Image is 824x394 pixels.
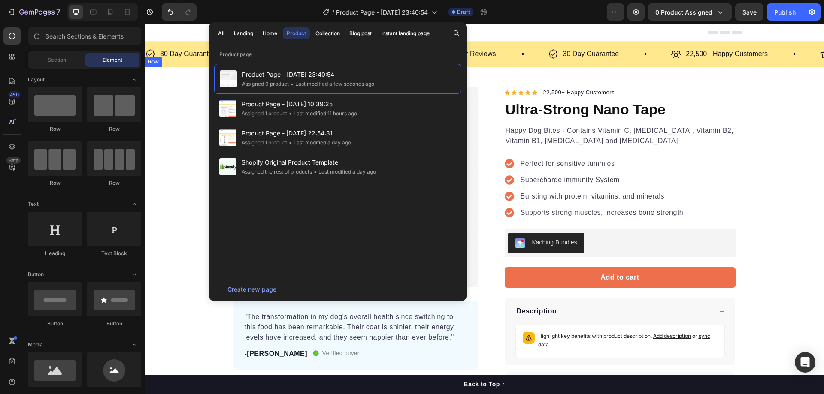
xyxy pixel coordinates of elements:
[360,243,591,264] button: Add to cart
[287,138,351,147] div: Last modified a day ago
[361,102,590,122] p: Happy Dog Bites - Contains Vitamin C, [MEDICAL_DATA], Vitamin B2, Vitamin B1, [MEDICAL_DATA] and ...
[319,356,360,365] div: Back to Top ↑
[2,34,16,42] div: Row
[214,27,228,39] button: All
[28,271,44,278] span: Button
[242,80,289,88] div: Assigned 0 product
[145,24,824,394] iframe: Design area
[218,280,458,298] button: Create new page
[259,27,281,39] button: Home
[655,8,712,17] span: 0 product assigned
[242,128,351,138] span: Product Page - [DATE] 22:54:31
[283,27,310,39] button: Product
[28,125,82,133] div: Row
[218,30,224,37] div: All
[242,109,287,118] div: Assigned 1 product
[28,76,45,84] span: Layout
[388,214,433,223] div: Kaching Bundles
[28,341,43,349] span: Media
[648,3,732,21] button: 0 product assigned
[312,27,344,39] button: Collection
[28,200,39,208] span: Text
[242,157,376,168] span: Shopify Original Product Template
[315,30,340,37] div: Collection
[6,157,21,164] div: Beta
[8,91,21,98] div: 450
[28,179,82,187] div: Row
[774,8,796,17] div: Publish
[127,338,141,352] span: Toggle open
[312,168,376,176] div: Last modified a day ago
[103,56,122,64] span: Element
[289,80,374,88] div: Last modified a few seconds ago
[3,3,64,21] button: 7
[242,69,374,80] span: Product Page - [DATE] 23:40:54
[127,197,141,211] span: Toggle open
[376,183,539,194] p: Supports strong muscles, increases bone strength
[87,179,141,187] div: Row
[28,27,141,45] input: Search Sections & Elements
[56,7,60,17] p: 7
[372,282,412,292] p: Description
[381,30,430,37] div: Instant landing page
[87,320,141,328] div: Button
[242,138,287,147] div: Assigned 1 product
[418,24,475,36] p: 30 Day Guarantee
[162,3,197,21] div: Undo/Redo
[48,56,66,64] span: Section
[263,30,277,37] div: Home
[360,74,591,97] h1: Ultra-Strong Nano Tape
[289,110,292,117] span: •
[735,3,763,21] button: Save
[87,250,141,257] div: Text Block
[767,3,803,21] button: Publish
[100,288,322,319] p: "The transformation in my dog's overall health since switching to this food has been remarkable. ...
[349,30,372,37] div: Blog post
[742,9,757,16] span: Save
[288,24,351,36] p: 700+ 5-Star Reviews
[100,325,163,335] p: -[PERSON_NAME]
[509,309,546,315] span: Add description
[218,285,276,294] div: Create new page
[332,8,334,17] span: /
[394,309,566,324] span: or
[209,50,467,59] p: Product page
[376,167,539,177] p: Bursting with protein, vitamins, and minerals
[795,352,815,373] div: Open Intercom Messenger
[87,125,141,133] div: Row
[541,24,623,36] p: 22,500+ Happy Customers
[457,8,470,16] span: Draft
[456,248,495,259] div: Add to cart
[289,139,292,146] span: •
[287,109,357,118] div: Last modified 11 hours ago
[377,27,433,39] button: Instant landing page
[242,168,312,176] div: Assigned the rest of products
[242,99,357,109] span: Product Page - [DATE] 10:39:25
[336,8,428,17] span: Product Page - [DATE] 23:40:54
[234,30,253,37] div: Landing
[370,214,381,224] img: KachingBundles.png
[376,135,539,145] p: Perfect for sensitive tummies
[178,325,215,334] p: Verified buyer
[28,320,82,328] div: Button
[28,250,82,257] div: Heading
[376,151,539,161] p: Supercharge immunity System
[394,309,566,324] span: sync data
[127,268,141,281] span: Toggle open
[399,64,470,73] p: 22,500+ Happy Customers
[394,308,573,325] p: Highlight key benefits with product description.
[291,81,294,87] span: •
[287,30,306,37] div: Product
[364,209,439,229] button: Kaching Bundles
[127,73,141,87] span: Toggle open
[314,168,317,175] span: •
[230,27,257,39] button: Landing
[345,27,376,39] button: Blog post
